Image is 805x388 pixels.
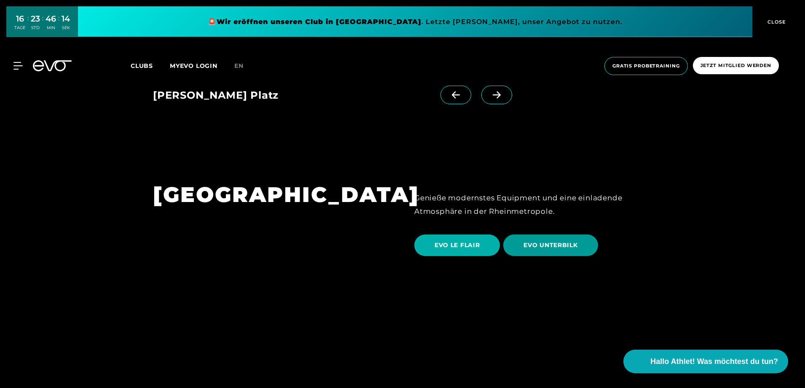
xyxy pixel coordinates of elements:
[414,191,652,218] div: Genieße modernstes Equipment und eine einladende Atmosphäre in der Rheinmetropole.
[414,228,503,262] a: EVO LE FLAIR
[27,13,29,36] div: :
[42,13,43,36] div: :
[46,25,56,31] div: MIN
[690,57,781,75] a: Jetzt Mitglied werden
[700,62,771,69] span: Jetzt Mitglied werden
[46,13,56,25] div: 46
[31,25,40,31] div: STD
[752,6,799,37] button: CLOSE
[170,62,217,70] a: MYEVO LOGIN
[523,241,577,250] span: EVO UNTERBILK
[58,13,59,36] div: :
[31,13,40,25] div: 23
[14,13,25,25] div: 16
[623,350,788,373] button: Hallo Athlet! Was möchtest du tun?
[234,62,244,70] span: en
[503,228,601,262] a: EVO UNTERBILK
[234,61,254,71] a: en
[612,62,680,70] span: Gratis Probetraining
[435,241,480,250] span: EVO LE FLAIR
[153,181,391,208] h1: [GEOGRAPHIC_DATA]
[131,62,170,70] a: Clubs
[62,13,70,25] div: 14
[62,25,70,31] div: SEK
[602,57,690,75] a: Gratis Probetraining
[14,25,25,31] div: TAGE
[765,18,786,26] span: CLOSE
[131,62,153,70] span: Clubs
[650,356,778,367] span: Hallo Athlet! Was möchtest du tun?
